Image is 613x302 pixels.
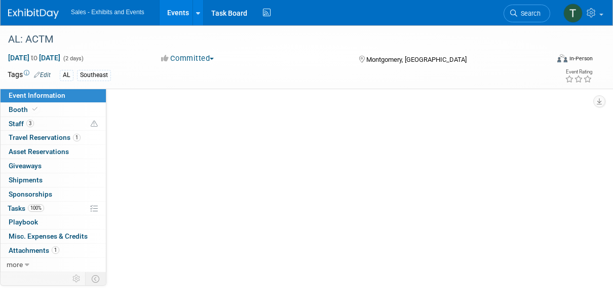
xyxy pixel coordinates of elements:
[60,70,73,81] div: AL
[1,117,106,131] a: Staff3
[9,218,38,226] span: Playbook
[565,69,592,74] div: Event Rating
[9,147,69,156] span: Asset Reservations
[9,105,40,114] span: Booth
[91,120,98,129] span: Potential Scheduling Conflict -- at least one attendee is tagged in another overlapping event.
[86,272,106,285] td: Toggle Event Tabs
[504,5,550,22] a: Search
[1,230,106,243] a: Misc. Expenses & Credits
[5,30,543,49] div: AL: ACTM
[34,71,51,79] a: Edit
[1,202,106,215] a: Tasks100%
[1,103,106,117] a: Booth
[1,173,106,187] a: Shipments
[1,131,106,144] a: Travel Reservations1
[52,246,59,254] span: 1
[1,145,106,159] a: Asset Reservations
[71,9,144,16] span: Sales - Exhibits and Events
[73,134,81,141] span: 1
[563,4,583,23] img: Tonia Ballintine
[8,9,59,19] img: ExhibitDay
[1,215,106,229] a: Playbook
[26,120,34,127] span: 3
[1,258,106,272] a: more
[508,53,593,68] div: Event Format
[517,10,541,17] span: Search
[158,53,218,64] button: Committed
[9,133,81,141] span: Travel Reservations
[62,55,84,62] span: (2 days)
[28,204,44,212] span: 100%
[557,54,567,62] img: Format-Inperson.png
[9,120,34,128] span: Staff
[1,89,106,102] a: Event Information
[9,232,88,240] span: Misc. Expenses & Credits
[9,176,43,184] span: Shipments
[9,162,42,170] span: Giveaways
[366,56,467,63] span: Montgomery, [GEOGRAPHIC_DATA]
[8,204,44,212] span: Tasks
[569,55,593,62] div: In-Person
[29,54,39,62] span: to
[8,53,61,62] span: [DATE] [DATE]
[8,69,51,81] td: Tags
[32,106,37,112] i: Booth reservation complete
[77,70,111,81] div: Southeast
[9,190,52,198] span: Sponsorships
[1,187,106,201] a: Sponsorships
[7,260,23,269] span: more
[9,91,65,99] span: Event Information
[9,246,59,254] span: Attachments
[1,159,106,173] a: Giveaways
[1,244,106,257] a: Attachments1
[68,272,86,285] td: Personalize Event Tab Strip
